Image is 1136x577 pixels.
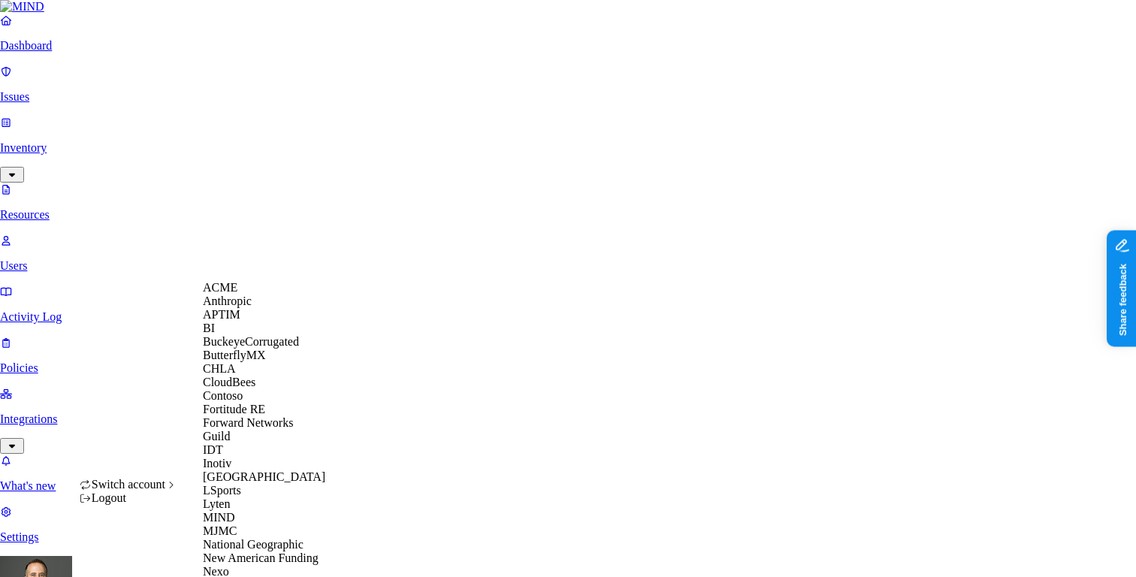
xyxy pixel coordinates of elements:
[203,308,240,321] span: APTIM
[203,281,237,294] span: ACME
[203,389,243,402] span: Contoso
[203,376,255,388] span: CloudBees
[203,443,223,456] span: IDT
[203,430,230,443] span: Guild
[80,491,178,505] div: Logout
[203,349,266,361] span: ButterflyMX
[203,416,293,429] span: Forward Networks
[203,538,304,551] span: National Geographic
[203,497,230,510] span: Lyten
[92,478,165,491] span: Switch account
[203,470,325,483] span: [GEOGRAPHIC_DATA]
[203,457,231,470] span: Inotiv
[203,551,319,564] span: New American Funding
[203,524,237,537] span: MJMC
[203,295,252,307] span: Anthropic
[203,362,236,375] span: CHLA
[203,511,235,524] span: MIND
[203,335,299,348] span: BuckeyeCorrugated
[203,403,265,415] span: Fortitude RE
[203,484,241,497] span: LSports
[203,322,215,334] span: BI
